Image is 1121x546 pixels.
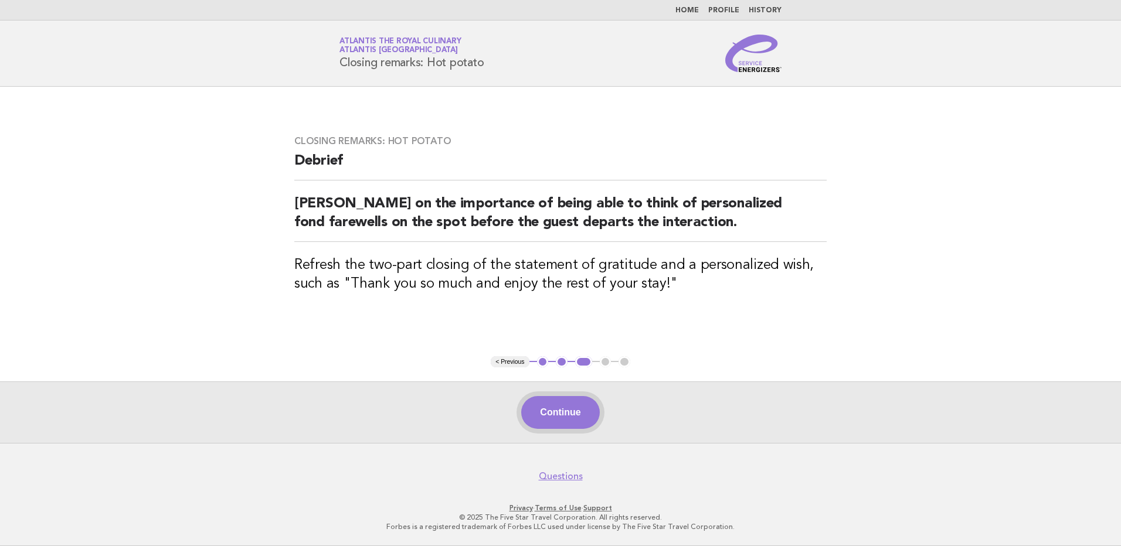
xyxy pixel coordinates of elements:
[294,194,827,242] h2: [PERSON_NAME] on the importance of being able to think of personalized fond farewells on the spot...
[202,513,919,522] p: © 2025 The Five Star Travel Corporation. All rights reserved.
[521,396,599,429] button: Continue
[294,256,827,294] h3: Refresh the two-part closing of the statement of gratitude and a personalized wish, such as "Than...
[339,37,461,54] a: Atlantis the Royal CulinaryAtlantis [GEOGRAPHIC_DATA]
[509,504,533,512] a: Privacy
[535,504,582,512] a: Terms of Use
[556,356,568,368] button: 2
[491,356,529,368] button: < Previous
[294,135,827,147] h3: Closing remarks: Hot potato
[202,522,919,531] p: Forbes is a registered trademark of Forbes LLC used under license by The Five Star Travel Corpora...
[675,7,699,14] a: Home
[708,7,739,14] a: Profile
[583,504,612,512] a: Support
[339,38,484,69] h1: Closing remarks: Hot potato
[537,356,549,368] button: 1
[202,503,919,513] p: · ·
[539,470,583,482] a: Questions
[749,7,782,14] a: History
[339,47,458,54] span: Atlantis [GEOGRAPHIC_DATA]
[725,35,782,72] img: Service Energizers
[294,152,827,180] h2: Debrief
[575,356,592,368] button: 3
